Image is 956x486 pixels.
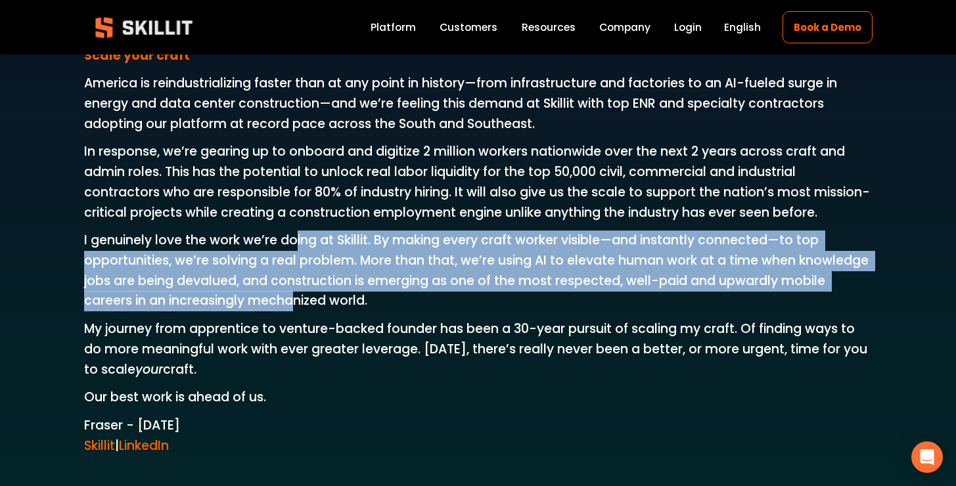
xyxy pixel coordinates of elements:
a: Customers [440,18,497,36]
span: In response, we’re gearing up to onboard and digitize 2 million workers nationwide over the next ... [84,143,870,221]
div: language picker [724,18,761,36]
a: LinkedIn [119,437,169,454]
span: English [724,20,761,35]
p: America is reindustrializing faster than at any point in history—from infrastructure and factorie... [84,74,873,134]
span: Resources [522,20,576,35]
a: Book a Demo [783,11,872,43]
a: folder dropdown [522,18,576,36]
span: e’re feeling this demand at Skillit with top ENR and specialty contractors adopting our platform ... [84,95,827,133]
em: your [135,361,163,378]
a: Platform [371,18,416,36]
a: Login [674,18,702,36]
span: Our best work is ahead of us. [84,388,266,406]
p: My journey from apprentice to venture-backed founder has been a 30-year pursuit of scaling my cra... [84,319,873,380]
a: Company [599,18,650,36]
p: I genuinely love the work we’re doing at Skillit. By making every craft worker visible—and instan... [84,231,873,311]
p: Fraser - [DATE] | [84,416,873,456]
img: Skillit [84,8,204,47]
strong: Scale your craft [84,47,190,64]
a: Skillit [84,437,115,454]
div: Open Intercom Messenger [911,441,943,473]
